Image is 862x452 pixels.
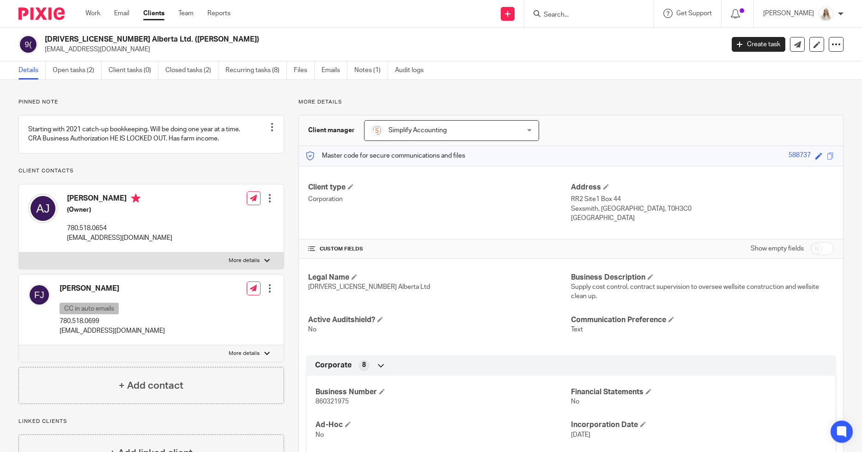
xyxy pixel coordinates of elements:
[18,167,284,175] p: Client contacts
[294,61,315,79] a: Files
[308,315,571,325] h4: Active Auditshield?
[315,360,352,370] span: Corporate
[751,244,804,253] label: Show empty fields
[67,194,172,205] h4: [PERSON_NAME]
[18,35,38,54] img: svg%3E
[131,194,140,203] i: Primary
[45,45,718,54] p: [EMAIL_ADDRESS][DOMAIN_NAME]
[571,284,819,299] span: Supply cost control, contract supervision to oversee wellsite construction and wellsite clean up.
[543,11,626,19] input: Search
[308,245,571,253] h4: CUSTOM FIELDS
[60,326,165,336] p: [EMAIL_ADDRESS][DOMAIN_NAME]
[85,9,100,18] a: Work
[571,315,834,325] h4: Communication Preference
[308,195,571,204] p: Corporation
[109,61,158,79] a: Client tasks (0)
[571,387,826,397] h4: Financial Statements
[67,224,172,233] p: 780.518.0654
[60,317,165,326] p: 780.518.0699
[28,284,50,306] img: svg%3E
[571,195,834,204] p: RR2 Site1 Box 44
[67,205,172,214] h5: (Owner)
[308,273,571,282] h4: Legal Name
[18,418,284,425] p: Linked clients
[571,183,834,192] h4: Address
[60,303,119,314] p: CC in auto emails
[819,6,833,21] img: Headshot%2011-2024%20white%20background%20square%202.JPG
[18,98,284,106] p: Pinned note
[354,61,388,79] a: Notes (1)
[225,61,287,79] a: Recurring tasks (8)
[308,126,355,135] h3: Client manager
[114,9,129,18] a: Email
[165,61,219,79] a: Closed tasks (2)
[316,387,571,397] h4: Business Number
[60,284,165,293] h4: [PERSON_NAME]
[316,420,571,430] h4: Ad-Hoc
[308,183,571,192] h4: Client type
[308,284,430,290] span: [DRIVERS_LICENSE_NUMBER] Alberta Ltd
[143,9,164,18] a: Clients
[316,398,349,405] span: 860321975
[28,194,58,223] img: svg%3E
[178,9,194,18] a: Team
[789,151,811,161] div: 588737
[362,360,366,370] span: 8
[371,125,382,136] img: Screenshot%202023-11-29%20141159.png
[676,10,712,17] span: Get Support
[571,420,826,430] h4: Incorporation Date
[316,432,324,438] span: No
[571,398,579,405] span: No
[571,214,834,223] p: [GEOGRAPHIC_DATA]
[45,35,583,44] h2: [DRIVERS_LICENSE_NUMBER] Alberta Ltd. ([PERSON_NAME])
[229,257,260,264] p: More details
[571,273,834,282] h4: Business Description
[389,127,447,134] span: Simplify Accounting
[53,61,102,79] a: Open tasks (2)
[207,9,231,18] a: Reports
[306,151,465,160] p: Master code for secure communications and files
[571,204,834,214] p: Sexsmith, [GEOGRAPHIC_DATA], T0H3C0
[298,98,844,106] p: More details
[763,9,814,18] p: [PERSON_NAME]
[308,326,316,333] span: No
[571,432,590,438] span: [DATE]
[18,61,46,79] a: Details
[67,233,172,243] p: [EMAIL_ADDRESS][DOMAIN_NAME]
[119,379,183,393] h4: + Add contact
[322,61,347,79] a: Emails
[18,7,65,20] img: Pixie
[732,37,785,52] a: Create task
[395,61,431,79] a: Audit logs
[571,326,583,333] span: Text
[229,350,260,357] p: More details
